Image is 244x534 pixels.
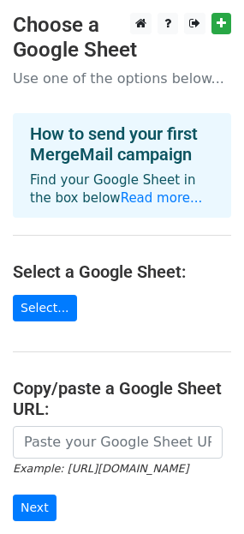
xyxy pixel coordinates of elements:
[13,69,231,87] p: Use one of the options below...
[13,295,77,321] a: Select...
[121,190,203,206] a: Read more...
[30,123,214,165] h4: How to send your first MergeMail campaign
[13,13,231,63] h3: Choose a Google Sheet
[13,261,231,282] h4: Select a Google Sheet:
[13,426,223,459] input: Paste your Google Sheet URL here
[13,378,231,419] h4: Copy/paste a Google Sheet URL:
[13,495,57,521] input: Next
[13,462,188,475] small: Example: [URL][DOMAIN_NAME]
[30,171,214,207] p: Find your Google Sheet in the box below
